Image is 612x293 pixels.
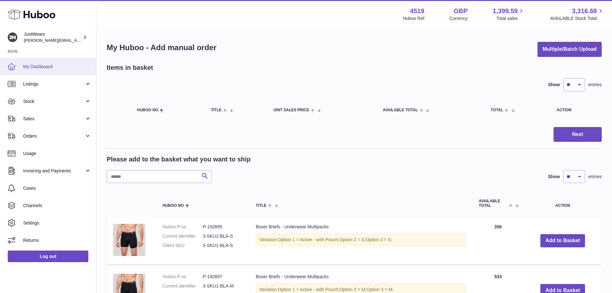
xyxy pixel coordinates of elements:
[588,82,602,88] span: entries
[367,287,394,292] span: Option 3 = M;
[493,7,525,22] a: 1,399.59 Total sales
[24,38,129,43] span: [PERSON_NAME][EMAIL_ADDRESS][DOMAIN_NAME]
[23,185,91,191] span: Cases
[23,151,91,157] span: Usage
[23,220,91,226] span: Settings
[537,42,602,57] button: Multiple/Batch Upload
[410,7,424,15] strong: 4519
[548,174,560,180] label: Show
[403,15,424,22] div: Huboo Ref
[472,217,524,264] td: 356
[256,204,266,208] span: Title
[278,237,339,242] span: Option 1 = Active - with Pouch;
[557,108,595,112] div: Action
[107,63,153,72] h2: Items in basket
[383,108,418,112] span: AVAILABLE Total
[454,7,467,15] strong: GBP
[339,237,366,242] span: Option 2 = S;
[107,42,217,53] h1: My Huboo - Add manual order
[163,243,203,249] dt: Client SKU
[23,98,84,105] span: Stock
[203,233,243,239] dd: 3-SKU1-BLA-S
[163,204,184,208] span: Huboo no
[163,283,203,289] dt: Current identifier
[273,108,309,112] span: Unit Sales Price
[163,224,203,230] dt: Huboo P no
[203,243,243,249] dd: 3-SKU1-BLA-S
[23,203,91,209] span: Channels
[550,15,604,22] span: AVAILABLE Stock Total
[278,287,339,292] span: Option 1 = Active - with Pouch;
[588,174,602,180] span: entries
[113,224,145,256] img: Boxer Briefs - Underwear Multipacks
[23,133,84,139] span: Orders
[211,108,221,112] span: Title
[540,234,585,247] button: Add to Basket
[479,199,507,207] span: AVAILABLE Total
[554,127,602,142] button: Next
[203,224,243,230] dd: P-192895
[163,274,203,280] dt: Huboo P no
[249,217,472,264] td: Boxer Briefs - Underwear Multipacks
[449,15,468,22] div: Currency
[23,81,84,87] span: Listings
[8,251,88,262] a: Log out
[493,7,518,15] span: 1,399.59
[550,7,604,22] a: 3,316.68 AVAILABLE Stock Total
[24,31,82,43] div: JustWears
[23,168,84,174] span: Invoicing and Payments
[107,155,251,164] h2: Please add to the basket what you want to ship
[548,82,560,88] label: Show
[203,274,243,280] dd: P-192897
[203,283,243,289] dd: 3-SKU1-BLA-M
[524,193,602,214] th: Action
[8,32,17,42] img: josh@just-wears.com
[339,287,366,292] span: Option 2 = M;
[23,237,91,243] span: Returns
[163,233,203,239] dt: Current identifier
[366,237,392,242] span: Option 3 = S;
[572,7,597,15] span: 3,316.68
[23,64,91,70] span: My Dashboard
[23,116,84,122] span: Sales
[256,233,466,246] div: Variation:
[496,15,525,22] span: Total sales
[491,108,503,112] span: Total
[137,108,158,112] span: Huboo no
